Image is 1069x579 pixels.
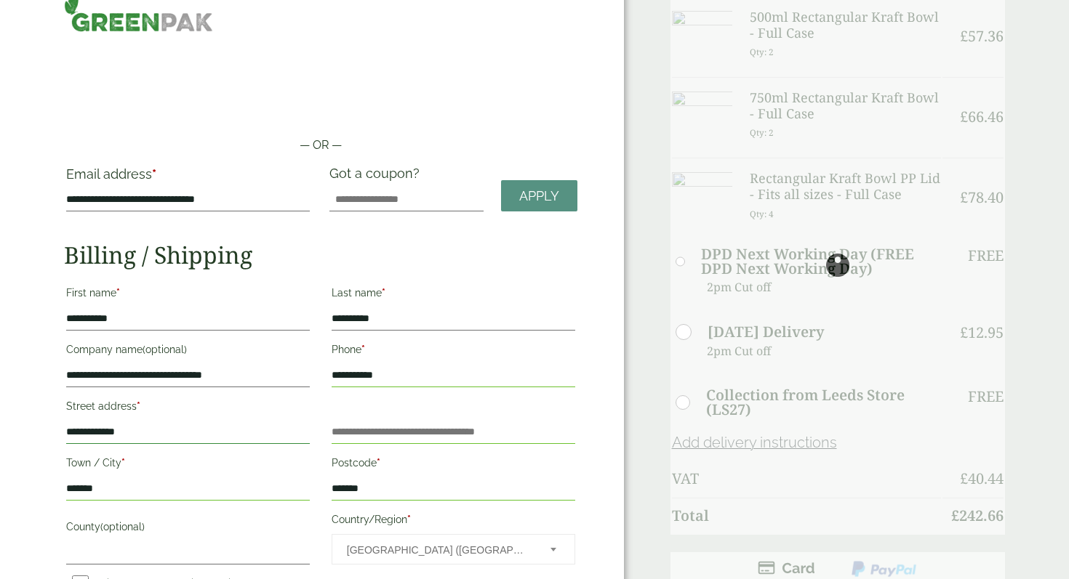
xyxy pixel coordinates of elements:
[407,514,411,525] abbr: required
[329,166,425,188] label: Got a coupon?
[332,453,575,477] label: Postcode
[347,535,531,565] span: United Kingdom (UK)
[100,521,145,533] span: (optional)
[152,166,156,182] abbr: required
[64,241,577,269] h2: Billing / Shipping
[66,283,310,307] label: First name
[382,287,385,299] abbr: required
[332,509,575,534] label: Country/Region
[519,188,559,204] span: Apply
[332,534,575,564] span: Country/Region
[116,287,120,299] abbr: required
[66,168,310,188] label: Email address
[66,453,310,477] label: Town / City
[66,339,310,364] label: Company name
[361,344,365,355] abbr: required
[64,137,577,154] p: — OR —
[64,90,577,119] iframe: Secure payment button frame
[137,400,140,412] abbr: required
[332,339,575,364] label: Phone
[121,457,125,469] abbr: required
[332,283,575,307] label: Last name
[143,344,187,355] span: (optional)
[501,180,577,211] a: Apply
[66,396,310,421] label: Street address
[66,517,310,541] label: County
[377,457,380,469] abbr: required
